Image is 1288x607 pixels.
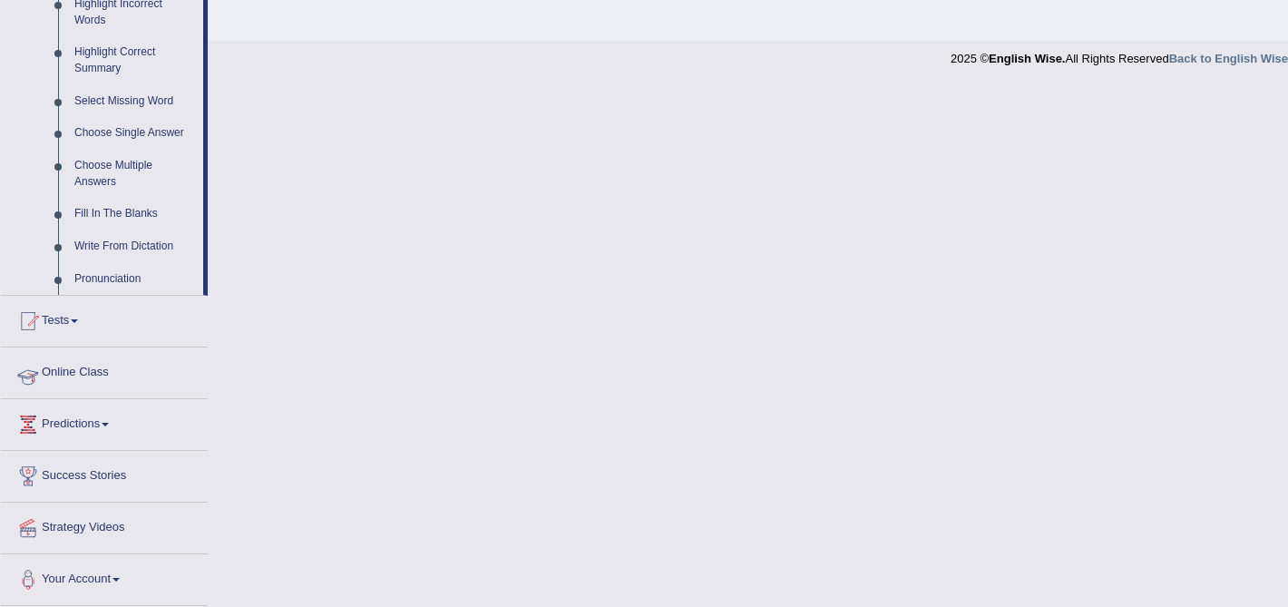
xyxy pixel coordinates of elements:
a: Your Account [1,554,208,600]
a: Write From Dictation [66,230,203,263]
a: Predictions [1,399,208,445]
a: Tests [1,296,208,341]
a: Online Class [1,348,208,393]
strong: English Wise. [989,52,1065,65]
a: Select Missing Word [66,85,203,118]
a: Choose Single Answer [66,117,203,150]
a: Highlight Correct Summary [66,36,203,84]
a: Strategy Videos [1,503,208,548]
div: 2025 © All Rights Reserved [951,41,1288,67]
a: Success Stories [1,451,208,496]
a: Back to English Wise [1169,52,1288,65]
a: Pronunciation [66,263,203,296]
a: Fill In The Blanks [66,198,203,230]
a: Choose Multiple Answers [66,150,203,198]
